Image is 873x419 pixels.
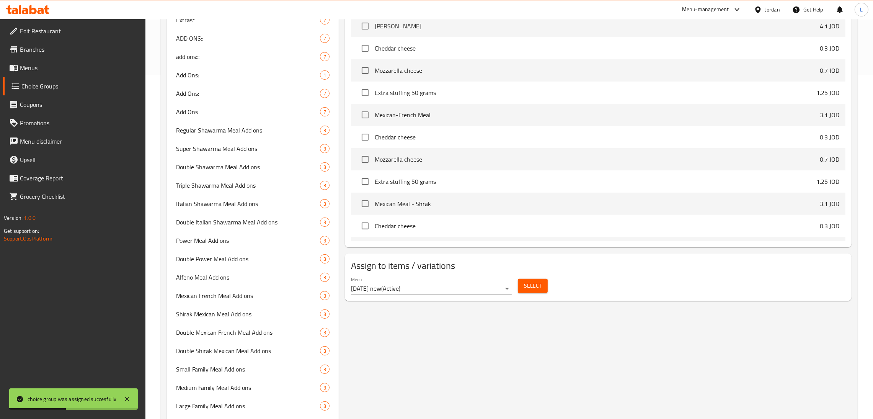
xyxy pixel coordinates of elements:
[3,151,146,169] a: Upsell
[375,199,820,208] span: Mexican Meal - Shrak
[320,292,329,300] span: 3
[375,155,820,164] span: Mozzarella cheese
[176,34,320,43] span: ADD ONS::
[167,250,339,268] div: Double Power Meal Add ons3
[320,218,330,227] div: Choices
[320,384,329,391] span: 3
[3,40,146,59] a: Branches
[320,401,330,411] div: Choices
[351,277,362,282] label: Menu
[820,110,839,119] p: 3.1 JOD
[357,240,373,256] span: Select choice
[176,218,320,227] span: Double Italian Shawarma Meal Add ons
[351,260,845,272] h2: Assign to items / variations
[4,226,39,236] span: Get support on:
[320,273,330,282] div: Choices
[320,89,330,98] div: Choices
[176,309,320,319] span: Shirak Mexican Meal Add ons
[176,15,320,25] span: Extras^
[320,309,330,319] div: Choices
[320,126,330,135] div: Choices
[320,311,329,318] span: 3
[167,305,339,323] div: Shirak Mexican Meal Add ons3
[375,221,820,231] span: Cheddar cheese
[20,192,140,201] span: Grocery Checklist
[167,29,339,47] div: ADD ONS::7
[357,85,373,101] span: Select choice
[320,107,330,116] div: Choices
[176,291,320,300] span: Mexican French Meal Add ons
[375,21,820,31] span: [PERSON_NAME]
[167,378,339,397] div: Medium Family Meal Add ons3
[167,11,339,29] div: Extras^7
[320,16,329,24] span: 7
[176,273,320,282] span: Alfeno Meal Add ons
[765,5,780,14] div: Jordan
[176,383,320,392] span: Medium Family Meal Add ons
[176,236,320,245] span: Power Meal Add ons
[820,21,839,31] p: 4.1 JOD
[320,255,329,263] span: 3
[320,365,330,374] div: Choices
[167,139,339,158] div: Super Shawarma Meal Add ons3
[176,162,320,172] span: Double Shawarma Meal Add ons
[320,34,330,43] div: Choices
[375,133,820,142] span: Cheddar cheese
[320,328,330,337] div: Choices
[320,162,330,172] div: Choices
[816,177,839,186] p: 1.25 JOD
[357,18,373,34] span: Select choice
[320,70,330,80] div: Choices
[320,237,329,244] span: 3
[20,155,140,164] span: Upsell
[357,40,373,56] span: Select choice
[21,82,140,91] span: Choice Groups
[176,254,320,264] span: Double Power Meal Add ons
[20,118,140,128] span: Promotions
[820,133,839,142] p: 0.3 JOD
[320,182,329,189] span: 3
[167,103,339,121] div: Add Ons7
[176,199,320,208] span: Italian Shawarma Meal Add ons
[820,221,839,231] p: 0.3 JOD
[176,52,320,61] span: add ons:::
[20,63,140,72] span: Menus
[320,90,329,97] span: 7
[4,234,52,244] a: Support.OpsPlatform
[176,328,320,337] span: Double Mexican French Meal Add ons
[176,70,320,80] span: Add Ons:
[375,177,816,186] span: Extra stuffing 50 grams
[3,114,146,132] a: Promotions
[20,173,140,183] span: Coverage Report
[320,52,330,61] div: Choices
[320,347,329,355] span: 3
[320,254,330,264] div: Choices
[320,219,329,226] span: 3
[3,95,146,114] a: Coupons
[357,62,373,79] span: Select choice
[167,84,339,103] div: Add Ons:7
[20,137,140,146] span: Menu disclaimer
[320,236,330,245] div: Choices
[3,22,146,40] a: Edit Restaurant
[176,107,320,116] span: Add Ons
[357,173,373,190] span: Select choice
[320,164,329,171] span: 3
[24,213,36,223] span: 1.0.0
[375,110,820,119] span: Mexican-French Meal
[351,283,512,295] div: [DATE] new(Active)
[3,169,146,187] a: Coverage Report
[320,403,329,410] span: 3
[167,323,339,342] div: Double Mexican French Meal Add ons3
[167,397,339,415] div: Large Family Meal Add ons3
[820,66,839,75] p: 0.7 JOD
[176,144,320,153] span: Super Shawarma Meal Add ons
[518,279,548,293] button: Select
[375,66,820,75] span: Mozzarella cheese
[682,5,729,14] div: Menu-management
[20,45,140,54] span: Branches
[320,383,330,392] div: Choices
[167,213,339,231] div: Double Italian Shawarma Meal Add ons3
[167,158,339,176] div: Double Shawarma Meal Add ons3
[176,89,320,98] span: Add Ons:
